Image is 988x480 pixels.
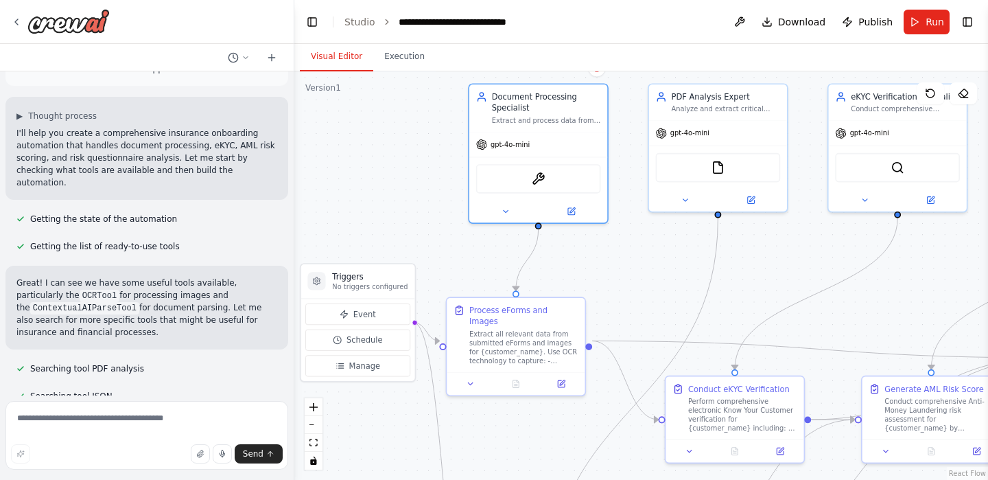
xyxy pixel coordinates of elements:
div: Version 1 [305,82,341,93]
button: Open in side panel [899,194,962,207]
a: Studio [344,16,375,27]
span: Searching tool PDF analysis [30,363,144,374]
div: Process eForms and ImagesExtract all relevant data from submitted eForms and images for {customer... [446,297,587,396]
button: Visual Editor [300,43,373,71]
button: No output available [492,377,539,391]
button: Schedule [305,330,410,351]
button: Show right sidebar [958,12,977,32]
code: OCRTool [80,290,119,302]
button: Run [904,10,950,34]
span: Thought process [28,111,97,122]
span: gpt-4o-mini [670,129,709,138]
img: OCRTool [532,172,545,186]
div: Extract and process data from eForms images and documents using OCR technology, converting visual... [492,116,601,125]
div: eKYC Verification Specialist [851,91,960,102]
div: Conduct comprehensive electronic Know Your Customer verification for {customer_name}, ensuring id... [851,104,960,113]
div: PDF Analysis ExpertAnalyze and extract critical information from risk questionnaire PDFs and othe... [648,83,788,212]
code: ContextualAIParseTool [30,302,139,315]
button: Manage [305,355,410,376]
button: Event [305,304,410,325]
button: zoom in [305,398,322,416]
button: Download [756,10,832,34]
span: Getting the list of ready-to-use tools [30,241,180,252]
p: I'll help you create a comprehensive insurance onboarding automation that handles document proces... [16,127,277,189]
span: ▶ [16,111,23,122]
span: Schedule [346,334,383,345]
div: PDF Analysis Expert [671,91,780,102]
button: Execution [373,43,436,71]
button: Upload files [191,444,210,464]
button: Open in side panel [539,205,602,218]
button: Start a new chat [261,49,283,66]
button: Click to speak your automation idea [213,444,232,464]
div: Extract all relevant data from submitted eForms and images for {customer_name}. Use OCR technolog... [469,330,578,365]
div: eKYC Verification SpecialistConduct comprehensive electronic Know Your Customer verification for ... [827,83,968,212]
h3: Triggers [332,271,408,282]
button: ▶Thought process [16,111,97,122]
div: Generate AML Risk Score [884,383,983,394]
div: Conduct eKYC Verification [688,383,790,394]
button: No output available [711,444,758,458]
button: fit view [305,434,322,452]
button: Send [235,444,283,464]
p: No triggers configured [332,282,408,291]
g: Edge from 3f825d83-c0d8-41d8-89dc-5628e359f351 to 45cbdb94-1c8b-4c78-a252-24882d01c2c7 [510,229,544,290]
nav: breadcrumb [344,15,553,29]
div: Process eForms and Images [469,305,578,328]
g: Edge from 812e7043-8dbc-4333-8fcb-2f0697c941e3 to 7621aec7-6aca-4421-b20d-6df4a57c4cf3 [729,218,904,369]
button: Delete node [588,59,606,77]
span: Send [243,448,263,459]
button: Improve this prompt [11,444,30,464]
button: toggle interactivity [305,452,322,470]
div: React Flow controls [305,398,322,470]
button: Open in side panel [719,194,782,207]
div: Conduct eKYC VerificationPerform comprehensive electronic Know Your Customer verification for {cu... [665,376,805,464]
img: Logo [27,9,110,34]
div: Analyze and extract critical information from risk questionnaire PDFs and other insurance documen... [671,104,780,113]
g: Edge from 45cbdb94-1c8b-4c78-a252-24882d01c2c7 to 7621aec7-6aca-4421-b20d-6df4a57c4cf3 [592,335,659,425]
button: Switch to previous chat [222,49,255,66]
button: Hide left sidebar [303,12,322,32]
div: Perform comprehensive electronic Know Your Customer verification for {customer_name} including: -... [688,397,797,433]
div: Document Processing SpecialistExtract and process data from eForms images and documents using OCR... [468,83,609,224]
button: Open in side panel [542,377,580,391]
a: React Flow attribution [949,470,986,477]
span: Manage [349,361,381,372]
button: No output available [908,444,955,458]
div: Document Processing Specialist [492,91,601,114]
button: Publish [836,10,898,34]
button: Open in side panel [761,444,799,458]
span: Getting the state of the automation [30,214,177,225]
span: gpt-4o-mini [491,140,530,149]
div: TriggersNo triggers configuredEventScheduleManage [300,263,416,382]
span: Event [353,308,376,319]
span: Download [778,15,826,29]
span: Run [926,15,944,29]
img: BraveSearchTool [891,161,904,174]
span: Searching tool JSON [30,391,113,402]
p: Great! I can see we have some useful tools available, particularly the for processing images and ... [16,277,277,339]
button: zoom out [305,416,322,434]
span: Publish [858,15,893,29]
span: gpt-4o-mini [850,129,889,138]
img: FileReadTool [711,161,725,174]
